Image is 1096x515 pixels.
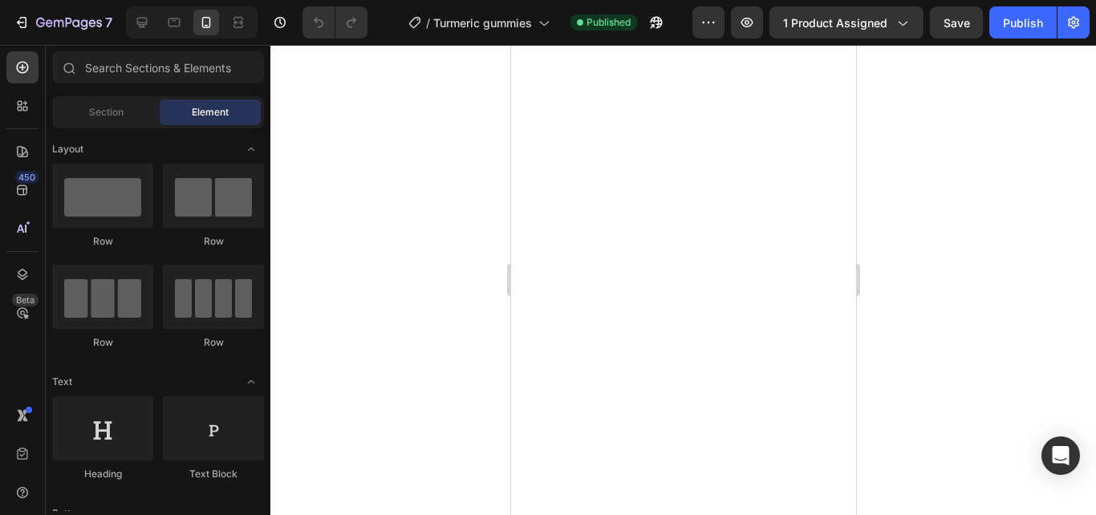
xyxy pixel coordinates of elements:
[52,51,264,83] input: Search Sections & Elements
[930,6,983,39] button: Save
[783,14,887,31] span: 1 product assigned
[6,6,120,39] button: 7
[52,234,153,249] div: Row
[1041,436,1080,475] div: Open Intercom Messenger
[15,171,39,184] div: 450
[302,6,367,39] div: Undo/Redo
[105,13,112,32] p: 7
[12,294,39,306] div: Beta
[52,335,153,350] div: Row
[163,335,264,350] div: Row
[163,234,264,249] div: Row
[52,375,72,389] span: Text
[426,14,430,31] span: /
[989,6,1057,39] button: Publish
[52,142,83,156] span: Layout
[433,14,532,31] span: Turmeric gummies
[89,105,124,120] span: Section
[511,45,856,515] iframe: Design area
[944,16,970,30] span: Save
[238,136,264,162] span: Toggle open
[769,6,923,39] button: 1 product assigned
[52,467,153,481] div: Heading
[587,15,631,30] span: Published
[1003,14,1043,31] div: Publish
[192,105,229,120] span: Element
[163,467,264,481] div: Text Block
[238,369,264,395] span: Toggle open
